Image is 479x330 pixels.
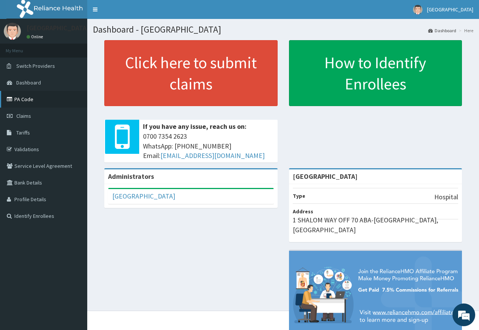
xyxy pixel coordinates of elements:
[160,151,265,160] a: [EMAIL_ADDRESS][DOMAIN_NAME]
[457,27,473,34] li: Here
[27,25,89,31] p: [GEOGRAPHIC_DATA]
[93,25,473,34] h1: Dashboard - [GEOGRAPHIC_DATA]
[413,5,422,14] img: User Image
[16,113,31,119] span: Claims
[104,40,278,106] a: Click here to submit claims
[293,215,459,235] p: 1 SHALOM WAY OFF 70 ABA-[GEOGRAPHIC_DATA], [GEOGRAPHIC_DATA]
[434,192,458,202] p: Hospital
[112,192,175,200] a: [GEOGRAPHIC_DATA]
[289,40,462,106] a: How to Identify Enrollees
[293,172,358,181] strong: [GEOGRAPHIC_DATA]
[27,34,45,39] a: Online
[143,131,274,161] span: 0700 7354 2623 WhatsApp: [PHONE_NUMBER] Email:
[293,208,313,215] b: Address
[16,79,41,86] span: Dashboard
[108,172,154,181] b: Administrators
[16,129,30,136] span: Tariffs
[143,122,247,131] b: If you have any issue, reach us on:
[4,23,21,40] img: User Image
[293,192,305,199] b: Type
[427,6,473,13] span: [GEOGRAPHIC_DATA]
[16,63,55,69] span: Switch Providers
[428,27,456,34] a: Dashboard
